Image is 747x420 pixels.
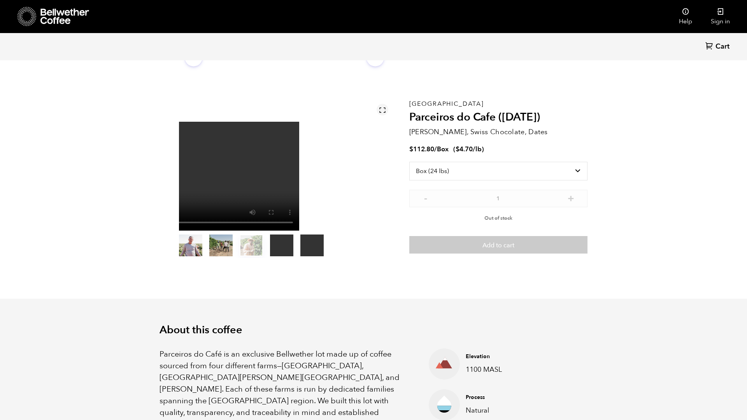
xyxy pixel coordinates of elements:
[409,111,587,124] h2: Parceiros do Cafe ([DATE])
[453,145,484,154] span: ( )
[466,405,575,416] p: Natural
[300,234,324,256] video: Your browser does not support the video tag.
[409,145,434,154] bdi: 112.80
[409,145,413,154] span: $
[466,394,575,401] h4: Process
[456,145,473,154] bdi: 4.70
[270,234,293,256] video: Your browser does not support the video tag.
[160,324,587,336] h2: About this coffee
[456,145,459,154] span: $
[434,145,437,154] span: /
[437,145,449,154] span: Box
[466,364,575,375] p: 1100 MASL
[466,353,575,360] h4: Elevation
[409,236,587,254] button: Add to cart
[484,215,512,222] span: Out of stock
[473,145,482,154] span: /lb
[409,127,587,137] p: [PERSON_NAME], Swiss Chocolate, Dates
[705,42,731,52] a: Cart
[566,194,576,201] button: +
[715,42,729,51] span: Cart
[88,122,299,231] video: Your browser does not support the video tag.
[421,194,431,201] button: -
